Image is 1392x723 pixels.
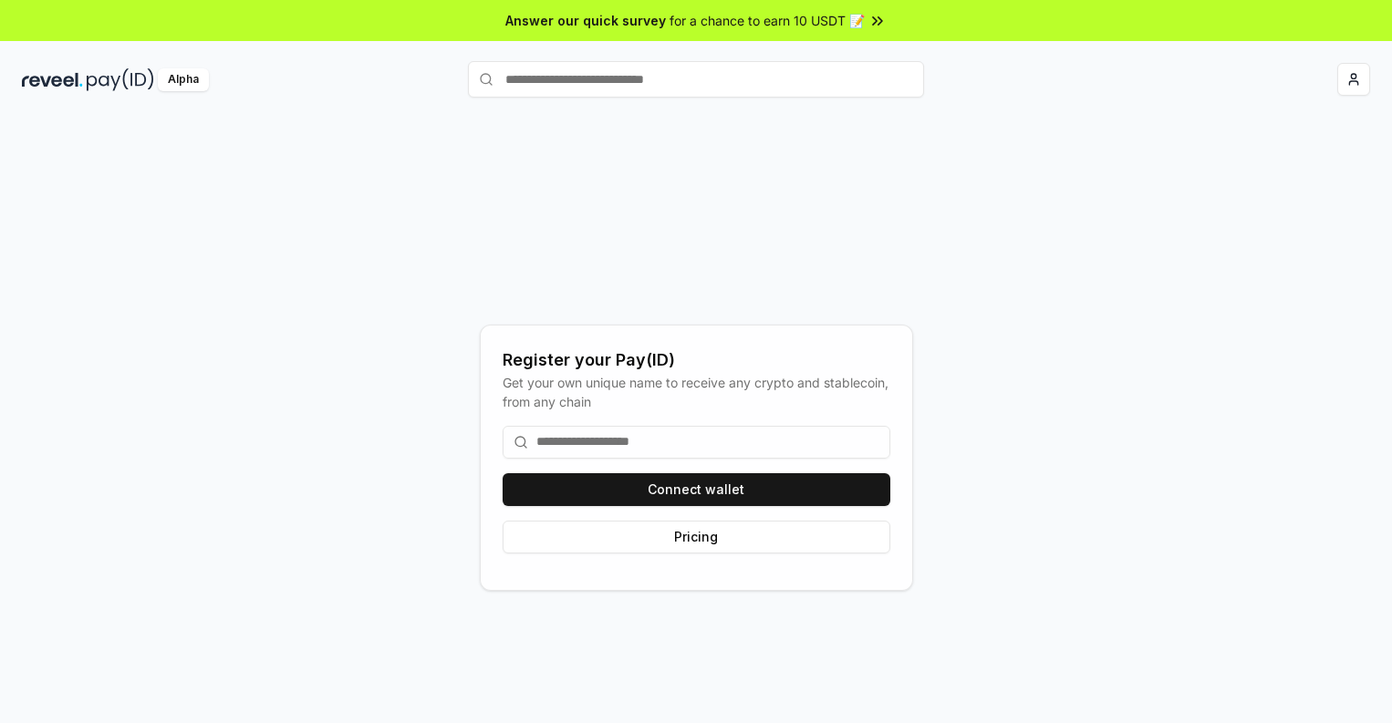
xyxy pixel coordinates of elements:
div: Register your Pay(ID) [503,347,890,373]
img: pay_id [87,68,154,91]
img: reveel_dark [22,68,83,91]
div: Alpha [158,68,209,91]
span: Answer our quick survey [505,11,666,30]
span: for a chance to earn 10 USDT 📝 [670,11,865,30]
div: Get your own unique name to receive any crypto and stablecoin, from any chain [503,373,890,411]
button: Connect wallet [503,473,890,506]
button: Pricing [503,521,890,553]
